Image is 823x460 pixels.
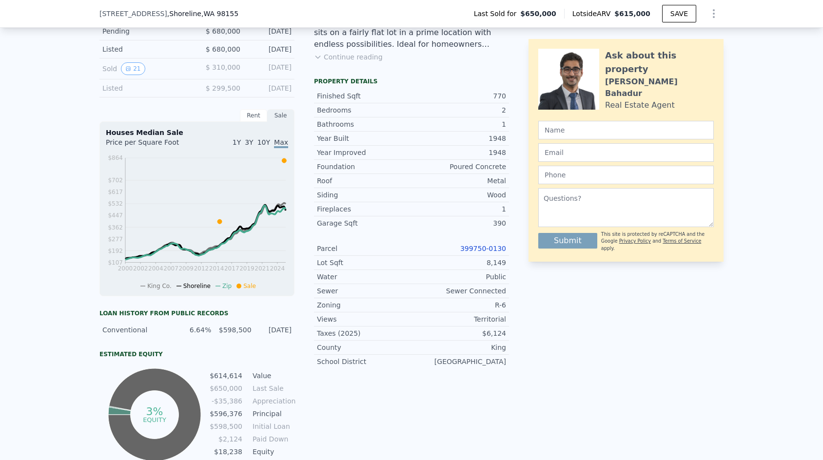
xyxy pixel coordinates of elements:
[572,9,614,19] span: Lotside ARV
[251,396,294,406] td: Appreciation
[411,190,506,200] div: Wood
[317,105,411,115] div: Bedrooms
[102,26,189,36] div: Pending
[248,62,292,75] div: [DATE]
[274,138,288,148] span: Max
[538,121,714,139] input: Name
[619,238,651,244] a: Privacy Policy
[206,84,240,92] span: $ 299,500
[108,259,123,266] tspan: $107
[538,166,714,184] input: Phone
[251,408,294,419] td: Principal
[317,218,411,228] div: Garage Sqft
[605,76,714,99] div: [PERSON_NAME] Bahadur
[108,248,123,254] tspan: $192
[538,233,597,249] button: Submit
[108,236,123,243] tspan: $277
[411,148,506,157] div: 1948
[108,177,123,184] tspan: $702
[245,138,253,146] span: 3Y
[206,27,240,35] span: $ 680,000
[317,314,411,324] div: Views
[317,286,411,296] div: Sewer
[474,9,521,19] span: Last Sold for
[118,265,133,272] tspan: 2000
[614,10,650,18] span: $615,000
[251,434,294,444] td: Paid Down
[317,300,411,310] div: Zoning
[317,162,411,172] div: Foundation
[209,446,243,457] td: $18,238
[206,45,240,53] span: $ 680,000
[411,328,506,338] div: $6,124
[520,9,556,19] span: $650,000
[106,128,288,137] div: Houses Median Sale
[178,265,194,272] tspan: 2009
[601,231,714,252] div: This site is protected by reCAPTCHA and the Google and apply.
[163,265,178,272] tspan: 2007
[206,63,240,71] span: $ 310,000
[411,343,506,352] div: King
[99,9,167,19] span: [STREET_ADDRESS]
[411,300,506,310] div: R-6
[201,10,238,18] span: , WA 98155
[270,265,285,272] tspan: 2024
[317,148,411,157] div: Year Improved
[217,325,251,335] div: $598,500
[133,265,148,272] tspan: 2002
[538,143,714,162] input: Email
[248,83,292,93] div: [DATE]
[251,421,294,432] td: Initial Loan
[663,238,701,244] a: Terms of Service
[314,52,383,62] button: Continue reading
[108,224,123,231] tspan: $362
[317,176,411,186] div: Roof
[251,383,294,394] td: Last Sale
[177,325,211,335] div: 6.64%
[317,258,411,268] div: Lot Sqft
[317,190,411,200] div: Siding
[248,44,292,54] div: [DATE]
[243,283,256,289] span: Sale
[209,265,224,272] tspan: 2014
[317,134,411,143] div: Year Built
[148,265,163,272] tspan: 2004
[146,405,163,418] tspan: 3%
[411,357,506,366] div: [GEOGRAPHIC_DATA]
[257,325,292,335] div: [DATE]
[411,218,506,228] div: 390
[143,416,166,423] tspan: equity
[194,265,209,272] tspan: 2012
[209,370,243,381] td: $614,614
[411,258,506,268] div: 8,149
[108,189,123,195] tspan: $617
[411,91,506,101] div: 770
[317,204,411,214] div: Fireplaces
[240,109,267,122] div: Rent
[102,325,171,335] div: Conventional
[108,154,123,161] tspan: $864
[183,283,211,289] span: Shoreline
[317,272,411,282] div: Water
[411,314,506,324] div: Territorial
[209,396,243,406] td: -$35,386
[317,119,411,129] div: Bathrooms
[99,309,294,317] div: Loan history from public records
[411,105,506,115] div: 2
[411,204,506,214] div: 1
[662,5,696,22] button: SAVE
[209,421,243,432] td: $598,500
[102,62,189,75] div: Sold
[605,49,714,76] div: Ask about this property
[317,343,411,352] div: County
[411,162,506,172] div: Poured Concrete
[209,383,243,394] td: $650,000
[314,77,509,85] div: Property details
[224,265,239,272] tspan: 2017
[255,265,270,272] tspan: 2021
[251,446,294,457] td: Equity
[121,62,145,75] button: View historical data
[209,434,243,444] td: $2,124
[411,134,506,143] div: 1948
[411,272,506,282] div: Public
